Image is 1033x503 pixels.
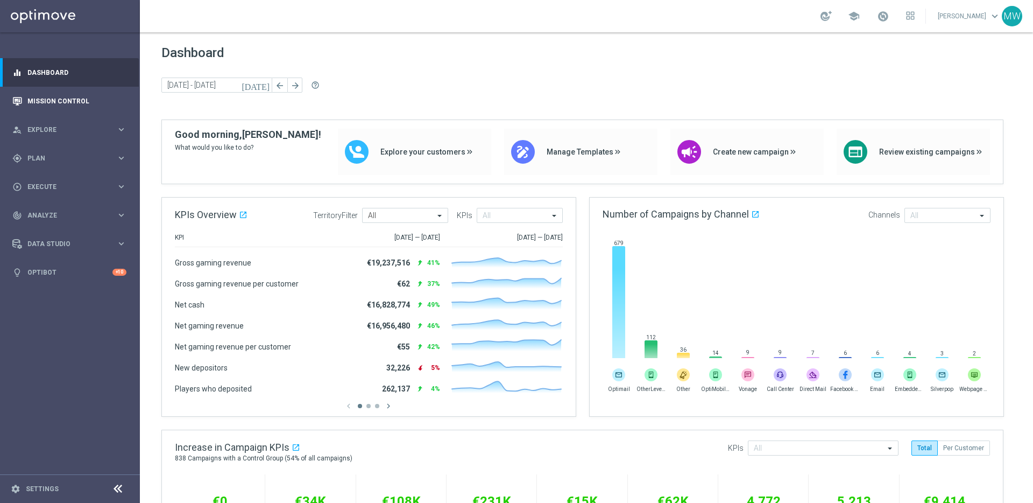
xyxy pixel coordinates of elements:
[12,211,116,220] div: Analyze
[12,58,126,87] div: Dashboard
[12,211,127,220] button: track_changes Analyze keyboard_arrow_right
[112,269,126,276] div: +10
[1002,6,1022,26] div: MW
[12,68,22,78] i: equalizer
[27,58,126,87] a: Dashboard
[12,87,126,115] div: Mission Control
[27,241,116,247] span: Data Studio
[116,153,126,163] i: keyboard_arrow_right
[12,153,22,163] i: gps_fixed
[12,258,126,287] div: Optibot
[12,268,22,277] i: lightbulb
[26,486,59,492] a: Settings
[27,184,116,190] span: Execute
[12,68,127,77] button: equalizer Dashboard
[27,155,116,162] span: Plan
[116,210,126,220] i: keyboard_arrow_right
[12,125,116,135] div: Explore
[12,239,116,249] div: Data Studio
[12,153,116,163] div: Plan
[12,268,127,277] button: lightbulb Optibot +10
[116,124,126,135] i: keyboard_arrow_right
[11,484,20,494] i: settings
[12,97,127,106] button: Mission Control
[27,212,116,219] span: Analyze
[27,127,116,133] span: Explore
[12,211,22,220] i: track_changes
[12,182,116,192] div: Execute
[116,181,126,192] i: keyboard_arrow_right
[848,10,860,22] span: school
[12,183,127,191] button: play_circle_outline Execute keyboard_arrow_right
[12,154,127,163] button: gps_fixed Plan keyboard_arrow_right
[12,125,127,134] button: person_search Explore keyboard_arrow_right
[989,10,1001,22] span: keyboard_arrow_down
[12,125,22,135] i: person_search
[12,182,22,192] i: play_circle_outline
[12,240,127,248] button: Data Studio keyboard_arrow_right
[116,239,126,249] i: keyboard_arrow_right
[27,87,126,115] a: Mission Control
[27,258,112,287] a: Optibot
[937,8,1002,24] a: [PERSON_NAME]keyboard_arrow_down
